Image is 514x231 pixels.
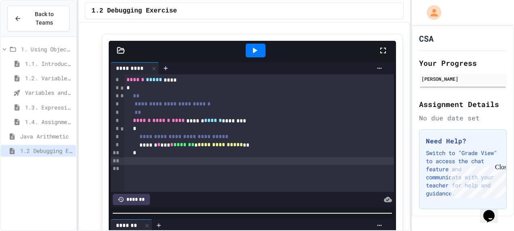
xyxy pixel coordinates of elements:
[480,199,506,223] iframe: chat widget
[419,57,507,69] h2: Your Progress
[426,136,500,146] h3: Need Help?
[21,45,73,53] span: 1. Using Objects and Methods
[25,59,73,68] span: 1.1. Introduction to Algorithms, Programming, and Compilers
[26,10,63,27] span: Back to Teams
[421,75,504,82] div: [PERSON_NAME]
[92,6,177,16] span: 1.2 Debugging Exercise
[7,6,70,31] button: Back to Teams
[419,99,507,110] h2: Assignment Details
[419,33,434,44] h1: CSA
[3,3,56,51] div: Chat with us now!Close
[20,147,73,155] span: 1.2 Debugging Exercise
[419,113,507,123] div: No due date set
[25,74,73,82] span: 1.2. Variables and Data Types
[20,132,73,141] span: Java Arithmetic
[25,103,73,111] span: 1.3. Expressions and Output [New]
[25,88,73,97] span: Variables and Data Types - Quiz
[25,118,73,126] span: 1.4. Assignment and Input
[426,149,500,197] p: Switch to "Grade View" to access the chat feature and communicate with your teacher for help and ...
[418,3,443,22] div: My Account
[447,164,506,198] iframe: chat widget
